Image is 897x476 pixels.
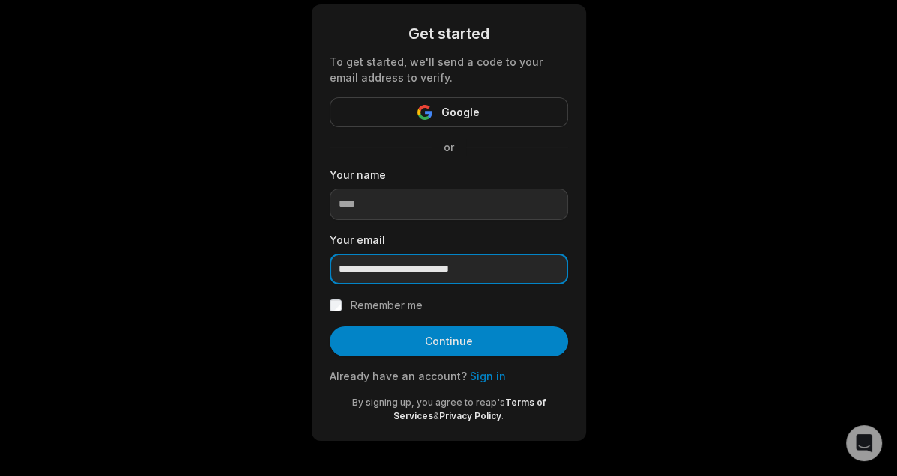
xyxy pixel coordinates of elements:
[393,397,546,421] a: Terms of Services
[441,103,480,121] span: Google
[501,410,504,421] span: .
[432,139,466,155] span: or
[352,397,505,408] span: By signing up, you agree to reap's
[846,425,882,461] div: Open Intercom Messenger
[351,296,423,314] label: Remember me
[470,370,506,382] a: Sign in
[330,22,568,45] div: Get started
[439,410,501,421] a: Privacy Policy
[330,167,568,183] label: Your name
[330,54,568,85] div: To get started, we'll send a code to your email address to verify.
[330,326,568,356] button: Continue
[330,370,467,382] span: Already have an account?
[433,410,439,421] span: &
[330,232,568,248] label: Your email
[330,97,568,127] button: Google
